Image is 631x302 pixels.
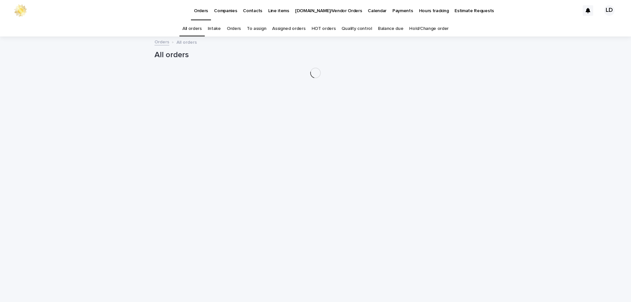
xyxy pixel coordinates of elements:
a: HOT orders [312,21,336,36]
a: Orders [227,21,241,36]
img: 0ffKfDbyRa2Iv8hnaAqg [13,4,28,17]
a: Balance due [378,21,404,36]
a: All orders [182,21,202,36]
a: To assign [247,21,266,36]
div: LD [604,5,615,16]
a: Orders [154,38,169,45]
a: Intake [208,21,221,36]
p: All orders [176,38,197,45]
a: Assigned orders [272,21,305,36]
a: Hold/Change order [409,21,449,36]
h1: All orders [154,50,477,60]
a: Quality control [341,21,372,36]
